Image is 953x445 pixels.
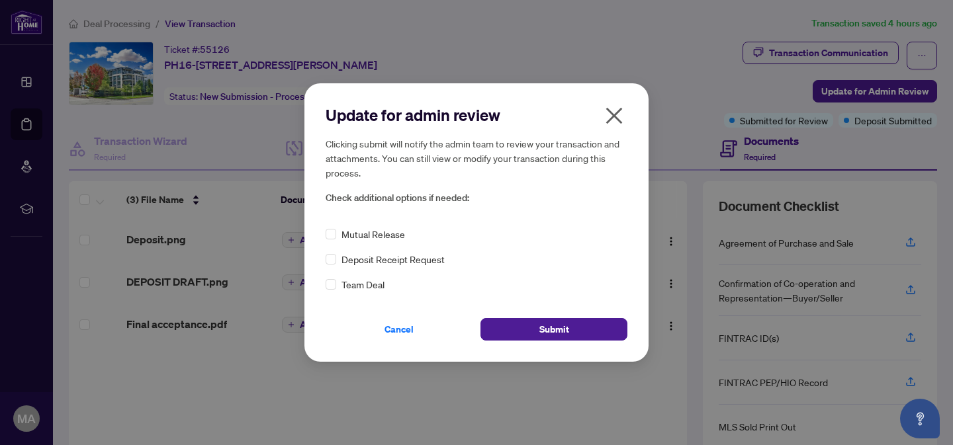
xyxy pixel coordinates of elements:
[900,399,940,438] button: Open asap
[326,190,627,206] span: Check additional options if needed:
[539,319,569,340] span: Submit
[341,227,405,241] span: Mutual Release
[480,318,627,341] button: Submit
[341,277,385,292] span: Team Deal
[326,318,473,341] button: Cancel
[326,136,627,180] h5: Clicking submit will notify the admin team to review your transaction and attachments. You can st...
[326,104,627,126] h2: Update for admin review
[385,319,414,340] span: Cancel
[604,105,625,126] span: close
[341,252,445,266] span: Deposit Receipt Request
